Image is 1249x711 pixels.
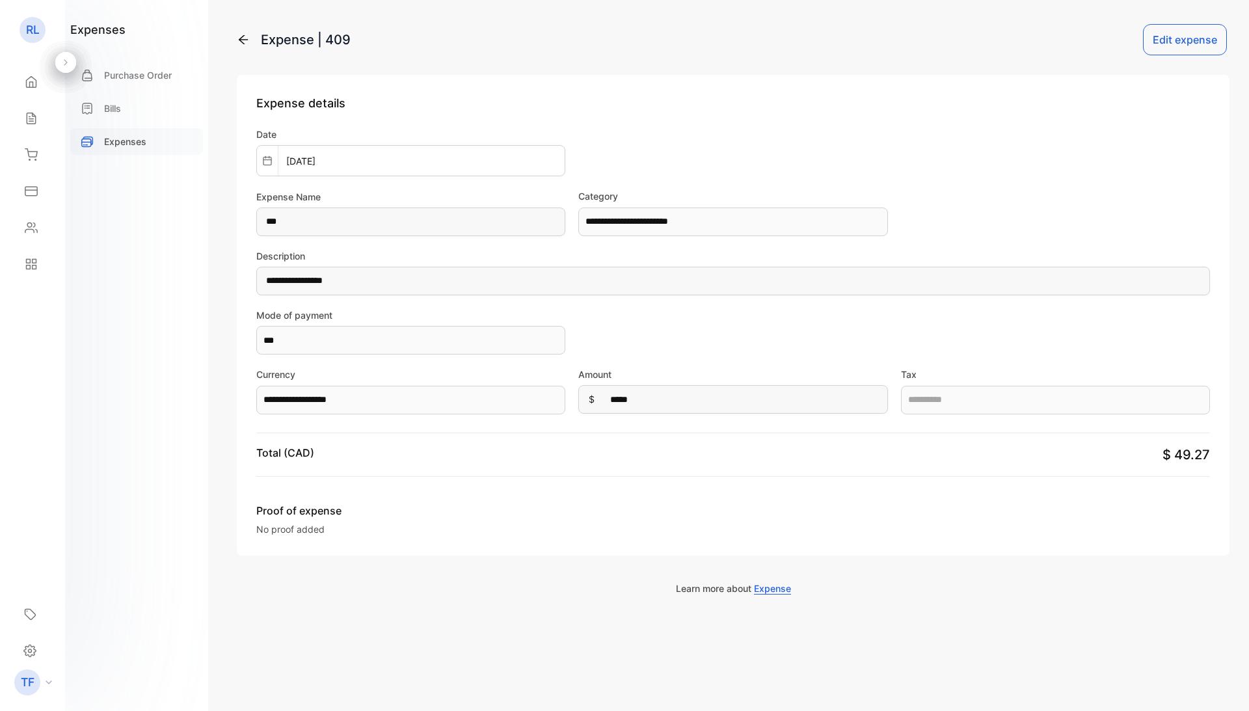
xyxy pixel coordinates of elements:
span: Proof of expense [256,503,506,518]
button: Open LiveChat chat widget [10,5,49,44]
p: RL [26,21,40,38]
p: Learn more about [237,582,1229,595]
div: Expense | 409 [261,30,351,49]
p: TF [21,674,34,691]
p: Bills [104,101,121,115]
p: Total (CAD) [256,445,314,461]
span: $ [589,392,595,406]
span: Expense [754,583,791,595]
span: $ 49.27 [1162,447,1210,463]
p: [DATE] [278,154,323,168]
label: Category [578,189,887,203]
a: Expenses [70,128,203,155]
label: Expense Name [256,190,565,204]
span: No proof added [256,524,325,535]
label: Description [256,249,1210,263]
a: Bills [70,95,203,122]
p: Expenses [104,135,146,148]
p: Purchase Order [104,68,172,82]
label: Date [256,127,565,141]
label: Tax [901,368,1210,381]
label: Currency [256,368,565,381]
a: Purchase Order [70,62,203,88]
button: Edit expense [1143,24,1227,55]
h1: expenses [70,21,126,38]
label: Mode of payment [256,308,565,322]
label: Amount [578,368,887,381]
p: Expense details [256,94,1210,112]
